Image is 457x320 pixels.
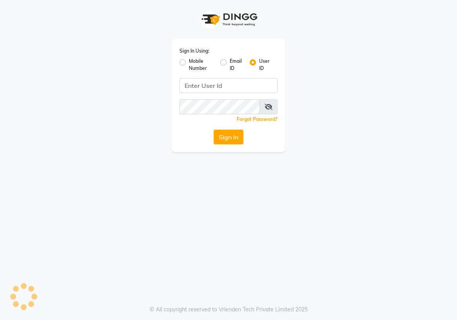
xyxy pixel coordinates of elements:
[189,58,214,72] label: Mobile Number
[214,130,243,144] button: Sign In
[179,48,209,55] label: Sign In Using:
[179,78,278,93] input: Username
[259,58,271,72] label: User ID
[197,8,260,31] img: logo1.svg
[179,99,260,114] input: Username
[237,116,278,122] a: Forgot Password?
[230,58,243,72] label: Email ID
